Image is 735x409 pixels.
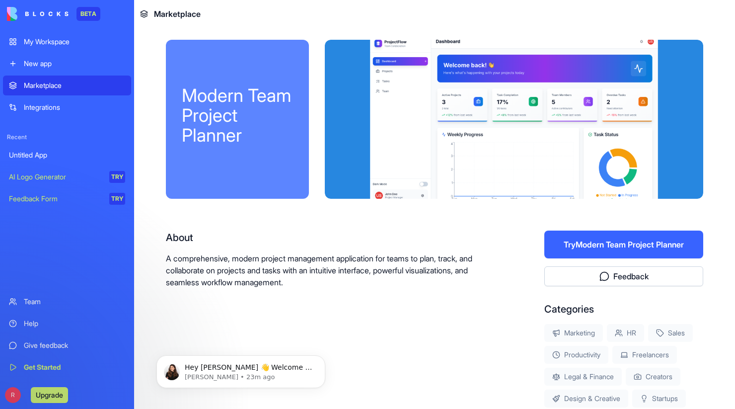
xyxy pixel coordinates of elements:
[3,189,131,209] a: Feedback FormTRY
[9,150,125,160] div: Untitled App
[3,76,131,95] a: Marketplace
[544,390,628,408] div: Design & Creative
[24,59,125,69] div: New app
[24,102,125,112] div: Integrations
[166,252,481,288] p: A comprehensive, modern project management application for teams to plan, track, and collaborate ...
[24,297,125,307] div: Team
[109,193,125,205] div: TRY
[142,334,340,404] iframe: Intercom notifications message
[31,387,68,403] button: Upgrade
[5,387,21,403] span: R
[154,8,201,20] span: Marketplace
[24,37,125,47] div: My Workspace
[3,133,131,141] span: Recent
[7,7,100,21] a: BETA
[3,314,131,333] a: Help
[3,97,131,117] a: Integrations
[632,390,686,408] div: Startups
[544,324,603,342] div: Marketing
[24,362,125,372] div: Get Started
[76,7,100,21] div: BETA
[3,167,131,187] a: AI Logo GeneratorTRY
[544,231,703,258] button: TryModern Team Project Planner
[24,340,125,350] div: Give feedback
[3,145,131,165] a: Untitled App
[626,368,680,386] div: Creators
[31,390,68,400] a: Upgrade
[9,194,102,204] div: Feedback Form
[544,346,608,364] div: Productivity
[3,292,131,312] a: Team
[182,85,293,145] div: Modern Team Project Planner
[9,172,102,182] div: AI Logo Generator
[544,302,703,316] div: Categories
[612,346,677,364] div: Freelancers
[24,319,125,328] div: Help
[648,324,693,342] div: Sales
[24,81,125,90] div: Marketplace
[3,32,131,52] a: My Workspace
[544,266,703,286] button: Feedback
[166,231,481,245] div: About
[3,357,131,377] a: Get Started
[7,7,69,21] img: logo
[3,54,131,74] a: New app
[607,324,644,342] div: HR
[109,171,125,183] div: TRY
[3,335,131,355] a: Give feedback
[544,368,622,386] div: Legal & Finance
